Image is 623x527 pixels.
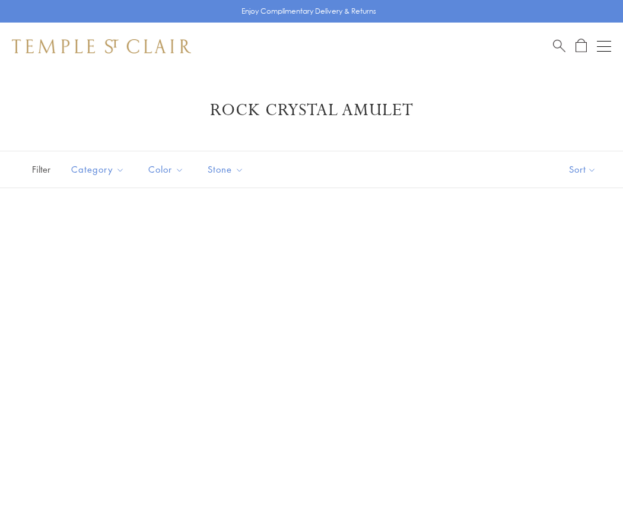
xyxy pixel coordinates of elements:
[597,39,611,53] button: Open navigation
[12,39,191,53] img: Temple St. Clair
[139,156,193,183] button: Color
[199,156,253,183] button: Stone
[142,162,193,177] span: Color
[62,156,133,183] button: Category
[542,151,623,188] button: Show sort by
[202,162,253,177] span: Stone
[241,5,376,17] p: Enjoy Complimentary Delivery & Returns
[576,39,587,53] a: Open Shopping Bag
[30,100,593,121] h1: Rock Crystal Amulet
[65,162,133,177] span: Category
[553,39,565,53] a: Search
